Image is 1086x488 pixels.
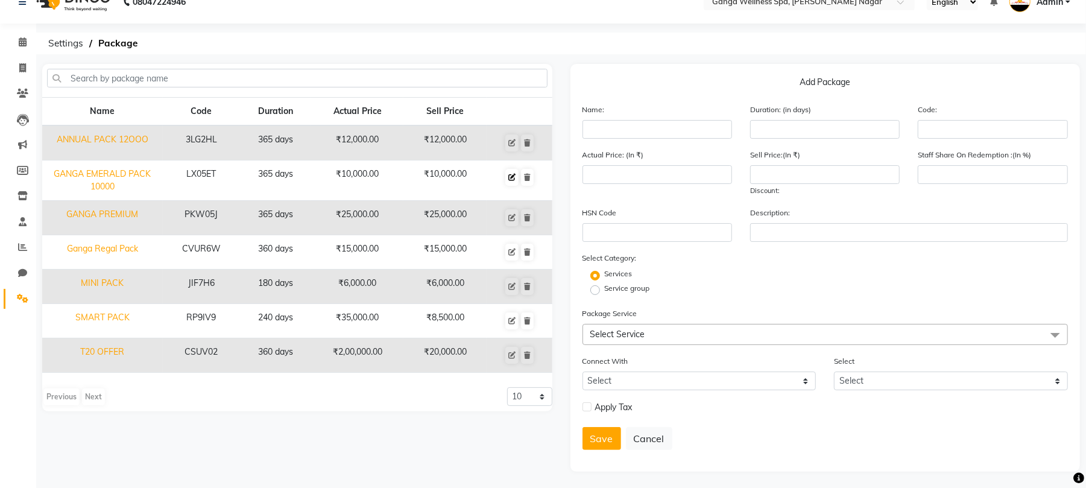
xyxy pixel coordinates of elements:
td: ANNUAL PACK 12OOO [42,125,163,160]
td: ₹15,000.00 [403,235,486,270]
label: Package Service [582,308,637,319]
label: Staff Share On Redemption :(In %) [918,150,1031,160]
td: JIF7H6 [163,270,239,304]
td: 365 days [239,125,311,160]
td: 180 days [239,270,311,304]
label: Code: [918,104,937,115]
label: HSN Code [582,208,617,218]
span: Settings [42,33,89,54]
td: CVUR6W [163,235,239,270]
td: 3LG2HL [163,125,239,160]
td: 360 days [239,235,311,270]
td: ₹12,000.00 [403,125,486,160]
th: Sell Price [403,98,486,126]
td: 360 days [239,338,311,373]
input: Search by package name [47,69,548,87]
td: ₹25,000.00 [311,201,403,235]
td: SMART PACK [42,304,163,338]
label: Actual Price: (In ₹) [582,150,644,160]
td: T20 OFFER [42,338,163,373]
td: ₹2,00,000.00 [311,338,403,373]
td: Ganga Regal Pack [42,235,163,270]
th: Duration [239,98,311,126]
td: 240 days [239,304,311,338]
button: Cancel [626,427,672,450]
label: Service group [605,283,650,294]
td: 365 days [239,201,311,235]
td: GANGA EMERALD PACK 10000 [42,160,163,201]
td: ₹25,000.00 [403,201,486,235]
td: PKW05J [163,201,239,235]
td: ₹6,000.00 [311,270,403,304]
th: Code [163,98,239,126]
td: ₹20,000.00 [403,338,486,373]
label: Connect With [582,356,628,367]
td: CSUV02 [163,338,239,373]
label: Services [605,268,633,279]
td: ₹10,000.00 [311,160,403,201]
td: RP9IV9 [163,304,239,338]
td: LX05ET [163,160,239,201]
td: 365 days [239,160,311,201]
label: Duration: (in days) [750,104,811,115]
span: Discount: [750,186,780,195]
td: ₹6,000.00 [403,270,486,304]
span: Select Service [590,329,645,340]
label: Select Category: [582,253,637,264]
td: MINI PACK [42,270,163,304]
td: ₹12,000.00 [311,125,403,160]
span: Apply Tax [595,401,633,414]
td: ₹35,000.00 [311,304,403,338]
label: Select [834,356,854,367]
td: ₹8,500.00 [403,304,486,338]
button: Save [582,427,621,450]
label: Description: [750,208,790,218]
td: ₹15,000.00 [311,235,403,270]
p: Add Package [582,76,1069,93]
label: Name: [582,104,605,115]
th: Name [42,98,163,126]
td: ₹10,000.00 [403,160,486,201]
td: GANGA PREMIUM [42,201,163,235]
th: Actual Price [311,98,403,126]
span: Package [92,33,144,54]
label: Sell Price:(In ₹) [750,150,800,160]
